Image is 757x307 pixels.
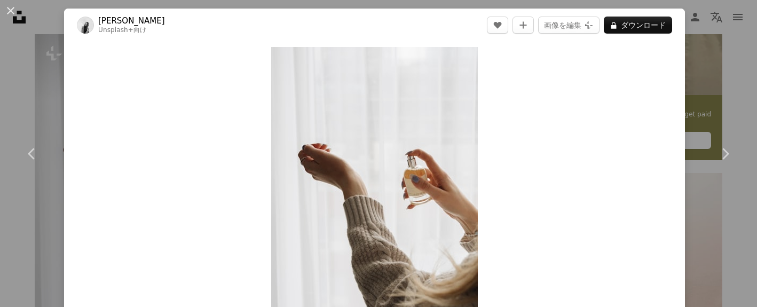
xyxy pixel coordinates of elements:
a: 次へ [693,103,757,205]
img: Mathilde Langevinのプロフィールを見る [77,17,94,34]
button: 画像を編集 [538,17,600,34]
button: ダウンロード [604,17,672,34]
a: Unsplash+ [98,26,133,34]
a: [PERSON_NAME] [98,15,165,26]
button: いいね！ [487,17,508,34]
div: 向け [98,26,165,35]
button: コレクションに追加する [512,17,534,34]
